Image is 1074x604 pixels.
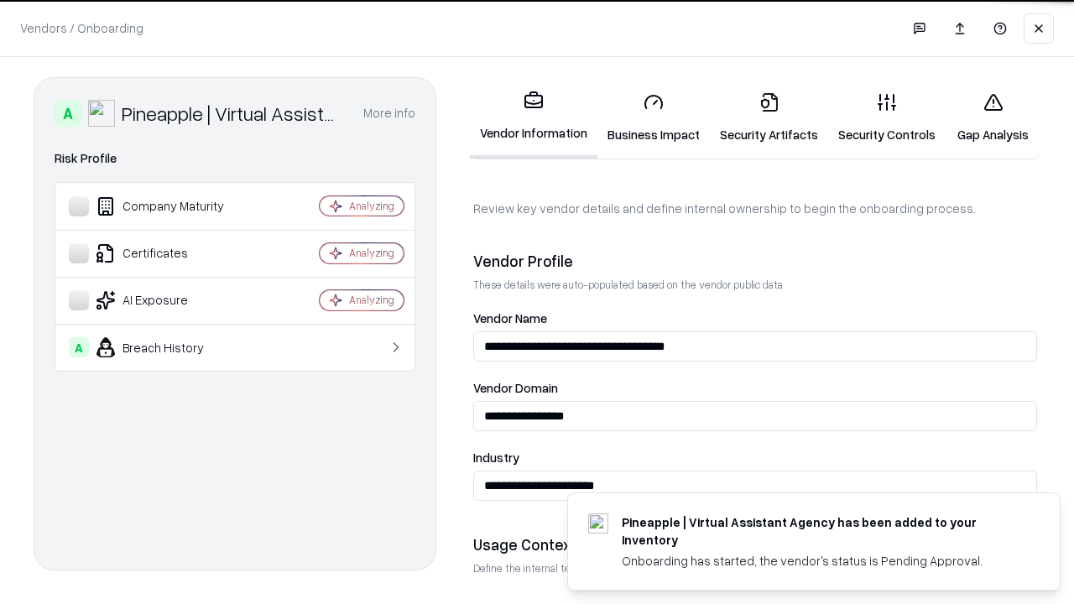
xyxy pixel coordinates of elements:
[473,534,1037,555] div: Usage Context
[588,513,608,534] img: trypineapple.com
[473,561,1037,575] p: Define the internal team and reason for using this vendor. This helps assess business relevance a...
[470,77,597,159] a: Vendor Information
[122,100,343,127] div: Pineapple | Virtual Assistant Agency
[473,251,1037,271] div: Vendor Profile
[473,382,1037,394] label: Vendor Domain
[622,513,1019,549] div: Pineapple | Virtual Assistant Agency has been added to your inventory
[622,552,1019,570] div: Onboarding has started, the vendor's status is Pending Approval.
[20,19,143,37] p: Vendors / Onboarding
[69,196,269,216] div: Company Maturity
[710,79,828,157] a: Security Artifacts
[473,312,1037,325] label: Vendor Name
[349,293,394,307] div: Analyzing
[69,337,269,357] div: Breach History
[55,148,415,169] div: Risk Profile
[69,337,89,357] div: A
[349,199,394,213] div: Analyzing
[473,451,1037,464] label: Industry
[828,79,946,157] a: Security Controls
[349,246,394,260] div: Analyzing
[88,100,115,127] img: Pineapple | Virtual Assistant Agency
[69,243,269,263] div: Certificates
[597,79,710,157] a: Business Impact
[946,79,1040,157] a: Gap Analysis
[55,100,81,127] div: A
[363,98,415,128] button: More info
[473,278,1037,292] p: These details were auto-populated based on the vendor public data
[473,200,1037,217] p: Review key vendor details and define internal ownership to begin the onboarding process.
[69,290,269,310] div: AI Exposure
